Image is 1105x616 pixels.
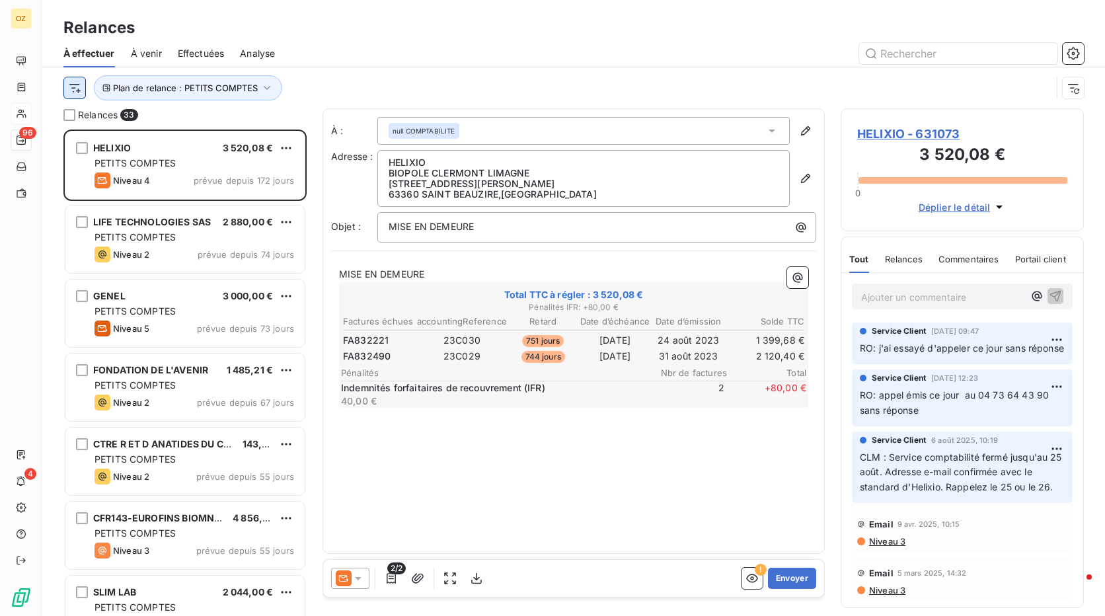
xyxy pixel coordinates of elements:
span: prévue depuis 67 jours [197,397,294,408]
th: Date d’échéance [579,315,652,328]
h3: Relances [63,16,135,40]
span: PETITS COMPTES [95,379,176,391]
span: LIFE TECHNOLOGIES SAS [93,216,211,227]
div: grid [63,130,307,616]
span: 3 000,00 € [223,290,274,301]
span: 4 856,28 € [233,512,284,523]
td: 31 août 2023 [652,349,724,364]
span: MISE EN DEMEURE [339,268,424,280]
span: Niveau 3 [868,585,905,596]
td: [DATE] [579,333,652,348]
span: Niveau 3 [113,545,149,556]
span: Email [869,568,894,578]
span: 9 avr. 2025, 10:15 [897,520,960,528]
p: 63360 SAINT BEAUZIRE , [GEOGRAPHIC_DATA] [389,189,779,200]
span: Total TTC à régler : 3 520,08 € [341,288,806,301]
td: 2 120,40 € [726,349,805,364]
span: Déplier le détail [919,200,991,214]
span: Niveau 4 [113,175,150,186]
span: Portail client [1015,254,1066,264]
span: PETITS COMPTES [95,601,176,613]
span: null COMPTABILITE [393,126,455,135]
span: [DATE] 09:47 [931,327,979,335]
th: Solde TTC [726,315,805,328]
span: CTRE R ET D ANATIDES DU COURTALET [93,438,273,449]
div: OZ [11,8,32,29]
span: 2 044,00 € [223,586,274,597]
span: Tout [849,254,869,264]
span: Niveau 5 [113,323,149,334]
span: GENEL [93,290,126,301]
td: 1 399,68 € [726,333,805,348]
span: CFR143-EUROFINS BIOMNIS SELAS [93,512,255,523]
span: PETITS COMPTES [95,231,176,243]
button: Déplier le détail [915,200,1010,215]
span: prévue depuis 73 jours [197,323,294,334]
span: PETITS COMPTES [95,305,176,317]
span: 1 485,21 € [227,364,274,375]
span: RO: appel émis ce jour au 04 73 64 43 90 sans réponse [860,389,1051,416]
span: Pénalités IFR : + 80,00 € [341,301,806,313]
td: 24 août 2023 [652,333,724,348]
span: prévue depuis 74 jours [198,249,294,260]
span: 4 [24,468,36,480]
span: Adresse : [331,151,373,162]
span: Relances [885,254,923,264]
th: Factures échues [342,315,415,328]
span: 744 jours [521,351,565,363]
span: RO: j'ai essayé d'appeler ce jour sans réponse [860,342,1064,354]
span: + 80,00 € [727,381,806,408]
span: FA832490 [343,350,391,363]
p: BIOPOLE CLERMONT LIMAGNE [389,168,779,178]
span: 33 [120,109,137,121]
span: PETITS COMPTES [95,453,176,465]
span: HELIXIO [93,142,131,153]
button: Envoyer [768,568,816,589]
td: 23C029 [416,349,508,364]
span: Niveau 2 [113,397,149,408]
span: Plan de relance : PETITS COMPTES [113,83,258,93]
span: Commentaires [938,254,999,264]
button: Plan de relance : PETITS COMPTES [94,75,282,100]
span: À effectuer [63,47,115,60]
p: Indemnités forfaitaires de recouvrement (IFR) [341,381,642,395]
span: 143,76 € [243,438,282,449]
input: Rechercher [859,43,1057,64]
span: Analyse [240,47,275,60]
span: 96 [19,127,36,139]
span: Niveau 3 [868,536,905,547]
span: SLIM LAB [93,586,136,597]
span: 2/2 [387,562,406,574]
span: Service Client [872,372,926,384]
td: [DATE] [579,349,652,364]
span: prévue depuis 55 jours [196,545,294,556]
span: Total [727,367,806,378]
td: 23C030 [416,333,508,348]
p: HELIXIO [389,157,779,168]
span: Service Client [872,434,926,446]
span: Email [869,519,894,529]
span: Relances [78,108,118,122]
span: 2 [645,381,724,408]
span: HELIXIO - 631073 [857,125,1067,143]
span: À venir [131,47,162,60]
p: 40,00 € [341,395,642,408]
span: Niveau 2 [113,249,149,260]
span: 5 mars 2025, 14:32 [897,569,967,577]
h3: 3 520,08 € [857,143,1067,169]
th: Retard [509,315,578,328]
span: PETITS COMPTES [95,527,176,539]
span: 751 jours [522,335,564,347]
span: Service Client [872,325,926,337]
span: MISE EN DEMEURE [389,221,474,232]
th: accountingReference [416,315,508,328]
span: Objet : [331,221,361,232]
p: [STREET_ADDRESS][PERSON_NAME] [389,178,779,189]
span: 3 520,08 € [223,142,274,153]
span: Effectuées [178,47,225,60]
span: 2 880,00 € [223,216,274,227]
span: CLM : Service comptabilité fermé jusqu'au 25 août. Adresse e-mail confirmée avec le standard d'He... [860,451,1065,493]
iframe: Intercom live chat [1060,571,1092,603]
span: prévue depuis 55 jours [196,471,294,482]
span: FA832221 [343,334,389,347]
